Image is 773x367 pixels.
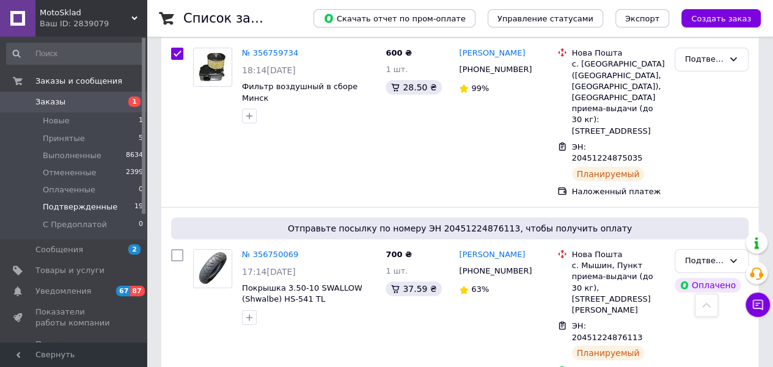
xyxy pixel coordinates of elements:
span: 2 [128,244,141,255]
a: № 356750069 [242,250,298,259]
a: Создать заказ [669,13,761,23]
span: Оплаченные [43,184,95,195]
div: с. Мышин, Пункт приема-выдачи (до 30 кг), [STREET_ADDRESS][PERSON_NAME] [572,260,665,316]
input: Поиск [6,43,144,65]
button: Чат с покупателем [746,293,770,317]
a: [PERSON_NAME] [459,48,525,59]
span: 700 ₴ [386,250,412,259]
span: MotoSklad [40,7,131,18]
button: Создать заказ [681,9,761,27]
div: Планируемый [572,346,645,360]
span: 99% [471,84,489,93]
span: Показатели работы компании [35,307,113,329]
span: Управление статусами [497,14,593,23]
span: 0 [139,184,143,195]
span: Уведомления [35,286,91,297]
span: 87 [130,286,144,296]
span: [PHONE_NUMBER] [459,65,532,74]
span: Экспорт [625,14,659,23]
span: 5 [139,133,143,144]
span: 1 шт. [386,266,408,275]
div: Подтвержденные [685,255,724,267]
span: 67 [116,286,130,296]
span: Скачать отчет по пром-оплате [323,13,466,24]
span: 17:14[DATE] [242,267,296,277]
span: 19 [134,202,143,213]
span: Принятые [43,133,85,144]
a: Фото товару [193,48,232,87]
div: с. [GEOGRAPHIC_DATA] ([GEOGRAPHIC_DATA], [GEOGRAPHIC_DATA]), [GEOGRAPHIC_DATA] приема-выдачи (до ... [572,59,665,136]
span: ЭН: 20451224875035 [572,142,643,163]
span: Товары и услуги [35,265,104,276]
img: Фото товару [194,53,232,82]
div: 28.50 ₴ [386,80,441,95]
img: Фото товару [194,250,232,287]
span: Сообщения [35,244,83,255]
span: 63% [471,285,489,294]
a: Фото товару [193,249,232,288]
div: Нова Пошта [572,249,665,260]
span: Новые [43,115,70,126]
div: Наложенный платеж [572,186,665,197]
span: С Предоплатой [43,219,107,230]
span: Выполненные [43,150,101,161]
div: 37.59 ₴ [386,282,441,296]
a: Покрышка 3.50-10 SWALLOW (Shwalbe) HS-541 TL [242,283,362,304]
span: Подтвержденные [43,202,117,213]
div: Подтвержденные [685,53,724,66]
span: 18:14[DATE] [242,65,296,75]
div: Нова Пошта [572,48,665,59]
span: Отмененные [43,167,96,178]
div: Ваш ID: 2839079 [40,18,147,29]
span: 600 ₴ [386,48,412,57]
button: Скачать отчет по пром-оплате [313,9,475,27]
span: 2399 [126,167,143,178]
a: [PERSON_NAME] [459,249,525,261]
span: Панель управления [35,339,113,361]
h1: Список заказов [183,11,288,26]
div: Оплачено [675,278,741,293]
span: 8634 [126,150,143,161]
div: Планируемый [572,167,645,181]
a: № 356759734 [242,48,298,57]
span: Отправьте посылку по номеру ЭН 20451224876113, чтобы получить оплату [176,222,744,234]
span: 1 [139,115,143,126]
span: 0 [139,219,143,230]
span: Заказы [35,96,65,107]
a: Фильтр воздушный в сборе Минск [242,82,357,103]
span: [PHONE_NUMBER] [459,266,532,275]
span: Заказы и сообщения [35,76,122,87]
button: Управление статусами [488,9,603,27]
span: 1 шт. [386,65,408,74]
span: 1 [128,96,141,107]
span: ЭН: 20451224876113 [572,321,643,342]
button: Экспорт [615,9,669,27]
span: Создать заказ [691,14,751,23]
